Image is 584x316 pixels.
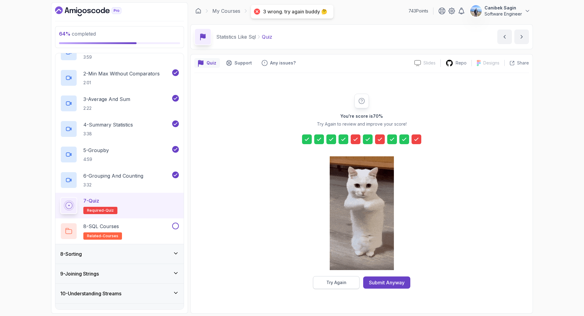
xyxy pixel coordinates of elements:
[363,276,410,289] button: Submit Anyway
[504,60,529,66] button: Share
[87,234,118,238] span: related-courses
[222,58,255,68] button: Support button
[60,223,179,240] button: 8-SQL Coursesrelated-courses
[60,172,179,189] button: 6-Grouping And Counting3:32
[340,113,383,119] h2: You're score is 70 %
[485,5,522,11] p: Canibek Sagin
[60,270,99,277] h3: 9 - Joining Strings
[83,223,119,230] p: 8 - SQL Courses
[83,121,133,128] p: 4 - Summary Statistics
[60,197,179,214] button: 7-QuizRequired-quiz
[55,284,184,303] button: 10-Understanding Streams
[83,156,109,162] p: 4:59
[59,31,96,37] span: completed
[262,33,272,40] p: Quiz
[423,60,436,66] p: Slides
[55,264,184,283] button: 9-Joining Strings
[216,33,256,40] p: Statistics Like Sql
[313,276,360,289] button: Try Again
[87,208,106,213] span: Required-
[326,280,346,286] div: Try Again
[408,8,428,14] p: 743 Points
[317,121,407,127] p: Try Again to review and improve your score!
[83,54,102,60] p: 3:59
[83,105,130,111] p: 2:22
[330,156,394,270] img: cool-cat
[194,58,220,68] button: quiz button
[60,69,179,86] button: 2-Min Max Without Comparators2:01
[55,6,135,16] a: Dashboard
[60,290,121,297] h3: 10 - Understanding Streams
[497,30,512,44] button: previous content
[83,131,133,137] p: 3:38
[369,279,405,286] div: Submit Anyway
[485,11,522,17] p: Software Engineer
[470,5,482,17] img: user profile image
[263,9,327,15] div: 3 wrong. try again buddy 🤔
[483,60,499,66] p: Designs
[514,30,529,44] button: next content
[212,7,240,15] a: My Courses
[60,120,179,137] button: 4-Summary Statistics3:38
[83,197,99,204] p: 7 - Quiz
[83,172,143,179] p: 6 - Grouping And Counting
[55,244,184,264] button: 8-Sorting
[83,70,160,77] p: 2 - Min Max Without Comparators
[83,80,160,86] p: 2:01
[83,95,130,103] p: 3 - Average And Sum
[83,147,109,154] p: 5 - Groupby
[106,208,114,213] span: quiz
[258,58,299,68] button: Feedback button
[60,250,82,258] h3: 8 - Sorting
[441,59,471,67] a: Repo
[235,60,252,66] p: Support
[207,60,216,66] p: Quiz
[195,8,201,14] a: Dashboard
[59,31,71,37] span: 64 %
[270,60,296,66] p: Any issues?
[470,5,530,17] button: user profile imageCanibek SaginSoftware Engineer
[83,182,143,188] p: 3:32
[456,60,467,66] p: Repo
[517,60,529,66] p: Share
[60,95,179,112] button: 3-Average And Sum2:22
[60,146,179,163] button: 5-Groupby4:59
